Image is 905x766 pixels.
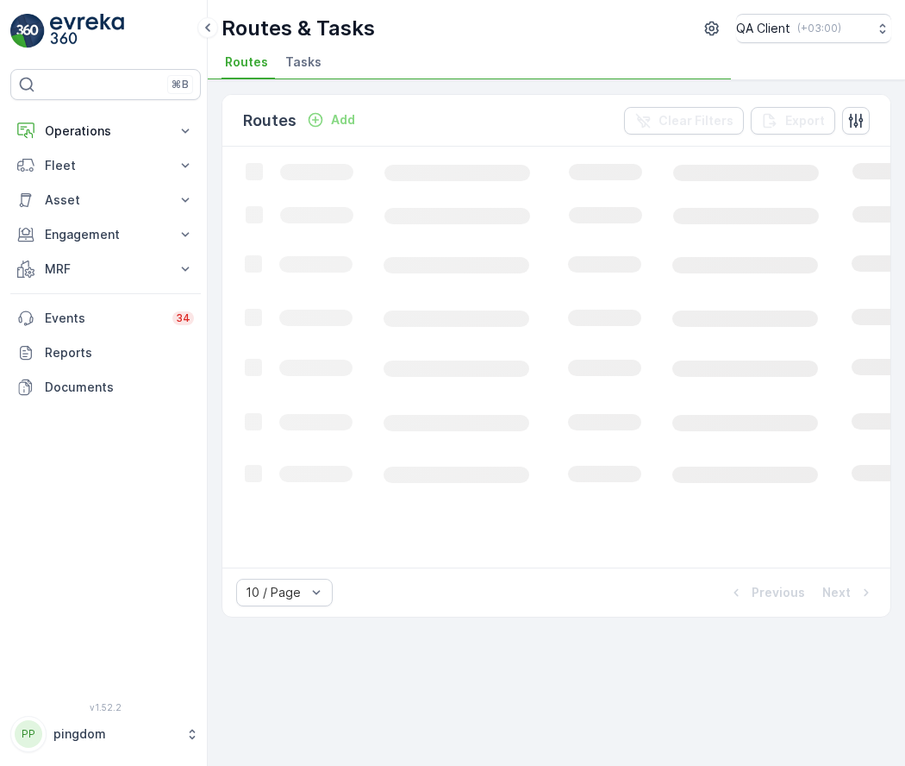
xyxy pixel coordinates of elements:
a: Reports [10,336,201,370]
p: Add [331,111,355,129]
span: v 1.52.2 [10,702,201,713]
p: Routes [243,109,296,133]
p: Asset [45,191,166,209]
button: Asset [10,183,201,217]
button: Next [821,582,877,603]
p: Fleet [45,157,166,174]
button: Engagement [10,217,201,252]
button: Fleet [10,148,201,183]
a: Documents [10,370,201,405]
p: Export [785,112,825,129]
a: Events34 [10,301,201,336]
p: MRF [45,261,166,278]
span: Routes [225,53,268,71]
div: PP [15,720,42,748]
p: Events [45,310,162,327]
p: QA Client [736,20,790,37]
p: Next [822,584,851,601]
p: Documents [45,379,194,396]
button: Add [300,110,362,130]
button: PPpingdom [10,716,201,752]
img: logo [10,14,45,48]
button: Operations [10,114,201,148]
span: Tasks [285,53,321,71]
p: pingdom [53,725,177,743]
button: QA Client(+03:00) [736,14,891,43]
button: Previous [726,582,807,603]
p: 34 [176,311,190,325]
p: Reports [45,344,194,361]
button: MRF [10,252,201,286]
img: logo_light-DOdMpM7g.png [50,14,124,48]
p: Previous [752,584,805,601]
p: Operations [45,122,166,140]
button: Clear Filters [624,107,744,135]
p: ⌘B [172,78,189,91]
button: Export [751,107,835,135]
p: Routes & Tasks [222,15,375,42]
p: ( +03:00 ) [797,22,841,35]
p: Engagement [45,226,166,243]
p: Clear Filters [658,112,733,129]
